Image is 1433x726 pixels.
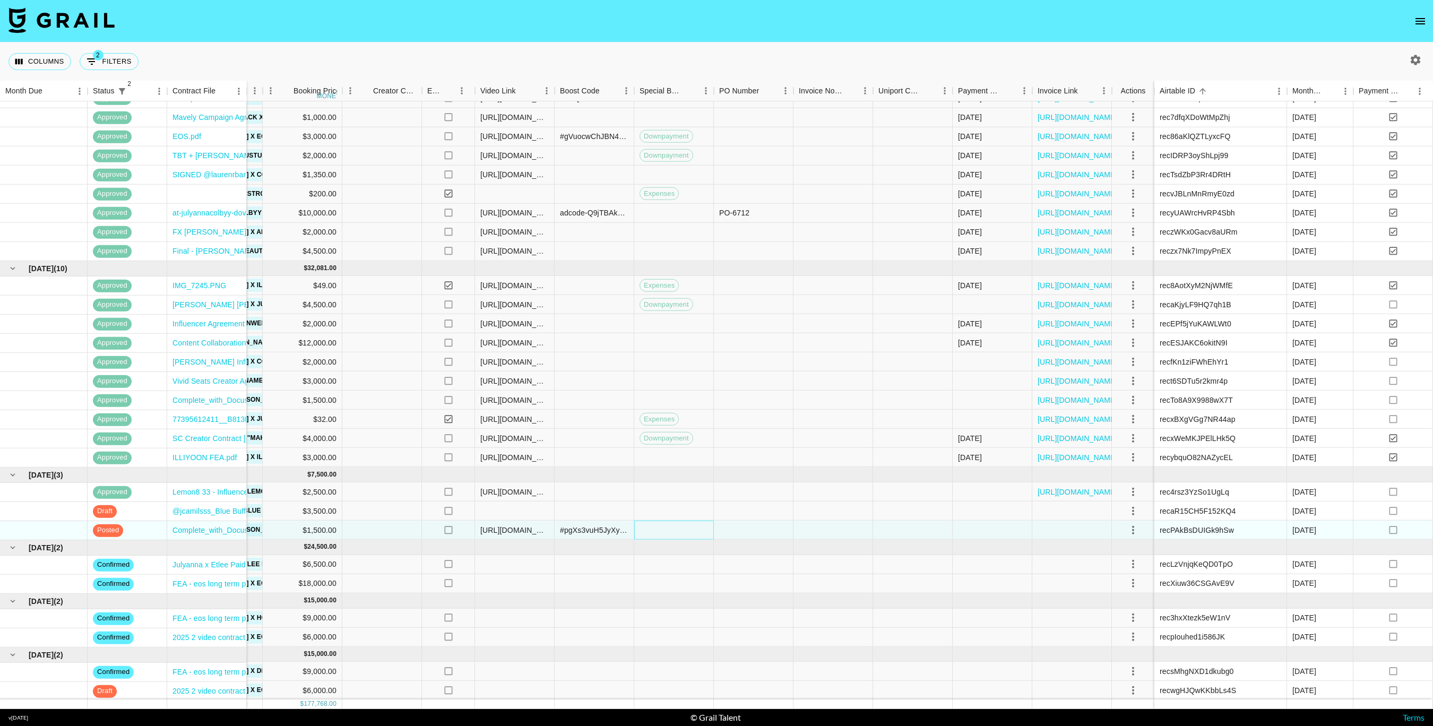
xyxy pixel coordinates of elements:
div: Airtable ID [1160,81,1195,101]
a: Groommen - Custum Suuit Promo [192,149,318,162]
div: Actions [1112,81,1154,101]
button: select merge strategy [1124,609,1142,627]
button: Sort [1400,84,1415,99]
div: 6/25/2025 [958,169,982,180]
span: Expenses [640,280,678,290]
span: approved [93,338,132,348]
button: Sort [1323,84,1337,99]
div: Jun '25 [1292,208,1316,218]
div: $3,000.00 [263,448,342,467]
div: Uniport Contact Email [873,81,953,101]
button: Menu [937,83,953,99]
div: PO-6712 [719,208,749,218]
div: https://www.instagram.com/p/DM0xGgovms3/?hl=en [480,433,549,444]
a: TBT + [PERSON_NAME].pdf [172,150,270,161]
div: Video Link [480,81,516,101]
a: [URL][DOMAIN_NAME] [1038,246,1118,256]
div: rec4rsz3YzSo1UgLq [1160,486,1229,497]
span: approved [93,208,132,218]
div: $2,000.00 [263,222,342,241]
div: Month Due [1292,81,1323,101]
a: 2025 2 video contract (@laurenrbarnwell x eos Partnership Agreement).pdf [172,686,425,696]
a: [PERSON_NAME] x eos Holiday Launch [192,630,333,643]
button: Sort [922,83,937,98]
span: approved [93,319,132,329]
span: approved [93,113,132,123]
div: Invoice Link [1032,81,1112,101]
span: Expenses [640,414,678,424]
a: @1ARAQUINN X "MAKE POLLUTERS PAY" [192,431,330,445]
div: $1,000.00 [263,108,342,127]
button: Menu [1096,83,1112,99]
button: Menu [454,83,470,99]
span: Downpayment [640,299,693,309]
a: 77395612411__B813F5B4-A99D-49D9-857B-3B94F02A42E0.jpeg [172,414,398,425]
span: approved [93,281,132,291]
div: $4,000.00 [263,429,342,448]
a: Lemon8 33 - Influencer Agreement (@1araquinn).pdf [172,487,351,497]
a: Influencer Agreement ([PERSON_NAME] and [PERSON_NAME]).pdf [172,318,406,329]
a: [PERSON_NAME] Influnecer Contract_Blackpink.pdf [172,357,350,367]
button: Menu [1016,83,1032,99]
img: Grail Talent [8,7,115,33]
div: $1,500.00 [263,521,342,540]
div: rec4dYoFYqwVnUx2b [1160,93,1233,103]
div: recxWeMKJPElLHk5Q [1160,433,1236,444]
span: approved [93,300,132,310]
div: $1,350.00 [263,165,342,184]
button: select merge strategy [1124,204,1142,222]
div: Invoice Notes [793,81,873,101]
div: recaKjyLF9HQ7qh1B [1160,299,1231,310]
a: SC Creator Contract [[PERSON_NAME] x MPP 6_10_2025] (1).pdf [172,433,399,444]
div: Jun '25 [1292,227,1316,237]
button: Sort [215,84,230,99]
a: [URL][DOMAIN_NAME] [1038,486,1118,497]
div: $4,500.00 [263,241,342,261]
div: Payment Sent [1353,81,1433,101]
button: select merge strategy [1124,242,1142,260]
div: 7/23/2025 [958,93,982,103]
span: approved [93,376,132,386]
div: Contract File [167,81,247,101]
a: [URL][DOMAIN_NAME] [1038,131,1118,142]
div: https://www.tiktok.com/@sammiebernabe/video/7520074170785484046 [480,112,549,123]
div: $4,500.00 [263,295,342,314]
div: rec86aKlQZTLyxcFQ [1160,131,1231,142]
a: [URL][DOMAIN_NAME] [1038,299,1118,310]
a: [PERSON_NAME] [PERSON_NAME] Talent Agreement.docx.pdf [172,299,391,310]
div: $1,500.00 [263,391,342,410]
div: rect6SDTu5r2kmr4p [1160,376,1228,386]
div: Uniport Contact Email [878,81,922,101]
span: ( 3 ) [54,470,63,480]
span: approved [93,414,132,425]
div: https://www.tiktok.com/@laurenrbarnwell/video/7525125681336831245 [480,452,549,463]
a: Julyanna x Etlee Paid Partnership_SIGNED.pdf [172,559,333,570]
div: Expenses: Remove Commission? [427,81,442,101]
div: Jul '25 [1292,452,1316,463]
div: https://www.tiktok.com/@laurenrbarnwell/video/7511900679573638443 [480,169,549,180]
div: Jul '25 [1292,280,1316,291]
div: #zMQCAE7eTHEmVTlYz8fIxtDRtCTcA1XZBVxWjjPmJh8FxGDK7IHlWo2Nyo3Logk= [560,93,628,103]
div: Aug '25 [1292,486,1316,497]
button: select merge strategy [1124,127,1142,145]
div: PO Number [719,81,759,101]
div: Jul '25 [1292,414,1316,425]
div: Airtable ID [1154,81,1287,101]
div: recTo8A9X9988wX7T [1160,395,1233,405]
a: ILLIYOON FEA.pdf [172,452,237,463]
button: Sort [683,83,698,98]
button: select merge strategy [1124,353,1142,371]
a: [URL][DOMAIN_NAME] [1038,395,1118,405]
button: Sort [842,83,857,98]
a: EOS.pdf [172,93,201,103]
div: PO Number [714,81,793,101]
div: Payment Sent [1359,81,1400,101]
div: $3,500.00 [263,502,342,521]
button: Sort [516,83,531,98]
div: 7/30/2025 [958,208,982,218]
button: Sort [130,84,144,99]
button: Sort [1078,83,1093,98]
button: Menu [263,83,279,99]
div: Jun '25 [1292,131,1316,142]
div: Jul '25 [1292,376,1316,386]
